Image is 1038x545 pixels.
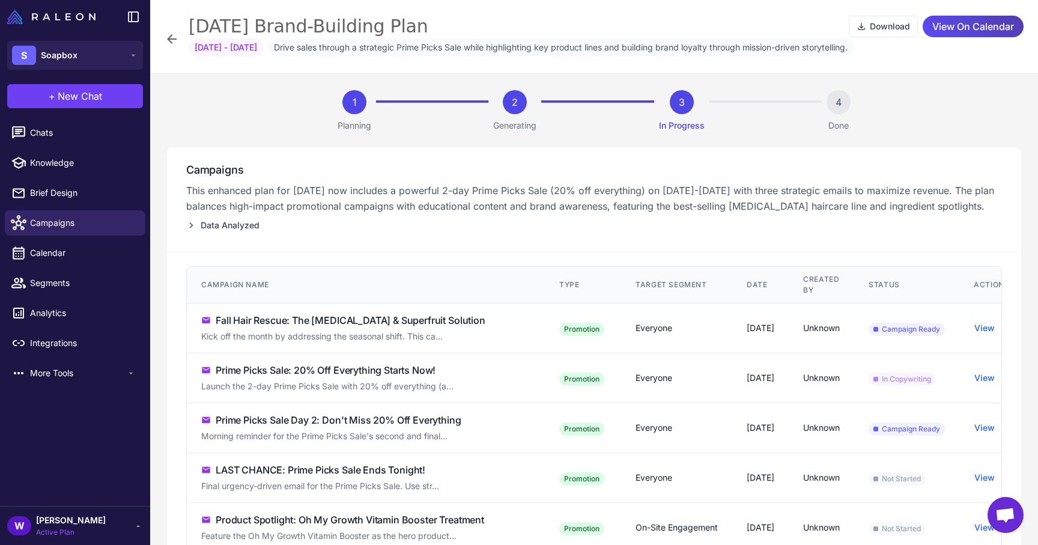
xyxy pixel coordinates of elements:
div: Fall Hair Rescue: The [MEDICAL_DATA] & Superfruit Solution [216,313,485,327]
th: Actions [959,267,1024,303]
th: Type [545,267,621,303]
div: Open chat [988,497,1024,533]
a: Brief Design [5,180,145,206]
div: Everyone [636,321,718,335]
div: Click to edit [201,529,530,543]
span: In Copywriting [869,373,936,386]
th: Date [732,267,789,303]
div: 1 [342,90,366,114]
a: Raleon Logo [7,10,100,24]
div: [DATE] [747,321,774,335]
span: Drive sales through a strategic Prime Picks Sale while highlighting key product lines and buildin... [268,38,854,56]
div: Unknown [803,471,840,484]
div: Prime Picks Sale: 20% Off Everything Starts Now! [216,363,436,377]
div: Click to edit [201,430,530,443]
span: Not Started [869,472,926,486]
a: Analytics [5,300,145,326]
a: Campaigns [5,210,145,236]
span: Knowledge [30,156,136,169]
span: More Tools [30,367,126,380]
div: Click to edit [201,380,530,393]
span: Not Started [869,522,926,535]
div: Product Spotlight: Oh My Growth Vitamin Booster Treatment [216,513,484,527]
span: Calendar [30,246,136,260]
div: 2 [503,90,527,114]
div: [DATE] [747,421,774,434]
span: Brief Design [30,186,136,199]
span: Integrations [30,336,136,350]
button: +New Chat [7,84,143,108]
th: Created By [789,267,854,303]
div: W [7,516,31,535]
div: Unknown [803,521,840,534]
div: [DATE] Brand-Building Plan [189,14,428,38]
span: [DATE] - [DATE] [189,38,263,56]
button: View [974,521,995,534]
div: LAST CHANCE: Prime Picks Sale Ends Tonight! [216,463,425,477]
span: Chats [30,126,136,139]
div: Click to edit [201,330,530,343]
div: Everyone [636,471,718,484]
div: On-Site Engagement [636,521,718,534]
div: Promotion [559,522,604,535]
div: Click to edit [201,480,530,493]
p: Generating [493,119,536,132]
div: [DATE] [747,371,774,385]
a: Segments [5,270,145,296]
th: Status [854,267,959,303]
a: Chats [5,120,145,145]
button: View [974,321,995,335]
div: [DATE] [747,471,774,484]
a: Integrations [5,330,145,356]
h3: Campaigns [186,162,1002,178]
span: Campaigns [30,216,136,230]
span: View On Calendar [932,16,1014,37]
p: This enhanced plan for [DATE] now includes a powerful 2-day Prime Picks Sale (20% off everything)... [186,183,1002,214]
span: Analytics [30,306,136,320]
span: Campaign Ready [869,422,945,436]
th: Target Segment [621,267,732,303]
div: Promotion [559,373,604,386]
div: Promotion [559,472,604,486]
div: S [12,46,36,65]
span: Campaign Ready [869,323,945,336]
span: Soapbox [41,49,77,62]
span: Data Analyzed [201,219,259,232]
div: 3 [670,90,694,114]
button: View [974,421,995,434]
div: Everyone [636,371,718,385]
span: Active Plan [36,527,106,538]
span: Segments [30,276,136,290]
div: Prime Picks Sale Day 2: Don't Miss 20% Off Everything [216,413,461,427]
div: Unknown [803,421,840,434]
div: Promotion [559,422,604,436]
span: New Chat [58,89,102,103]
div: Unknown [803,371,840,385]
a: Knowledge [5,150,145,175]
p: Done [828,119,849,132]
div: Unknown [803,321,840,335]
button: View [974,471,995,484]
span: + [49,89,55,103]
div: [DATE] [747,521,774,534]
img: Raleon Logo [7,10,96,24]
button: SSoapbox [7,41,143,70]
div: 4 [827,90,851,114]
th: Campaign Name [187,267,545,303]
p: In Progress [659,119,705,132]
button: View [974,371,995,385]
button: Download [849,16,918,37]
span: [PERSON_NAME] [36,514,106,527]
a: Calendar [5,240,145,266]
div: Promotion [559,323,604,336]
p: Planning [338,119,371,132]
div: Everyone [636,421,718,434]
